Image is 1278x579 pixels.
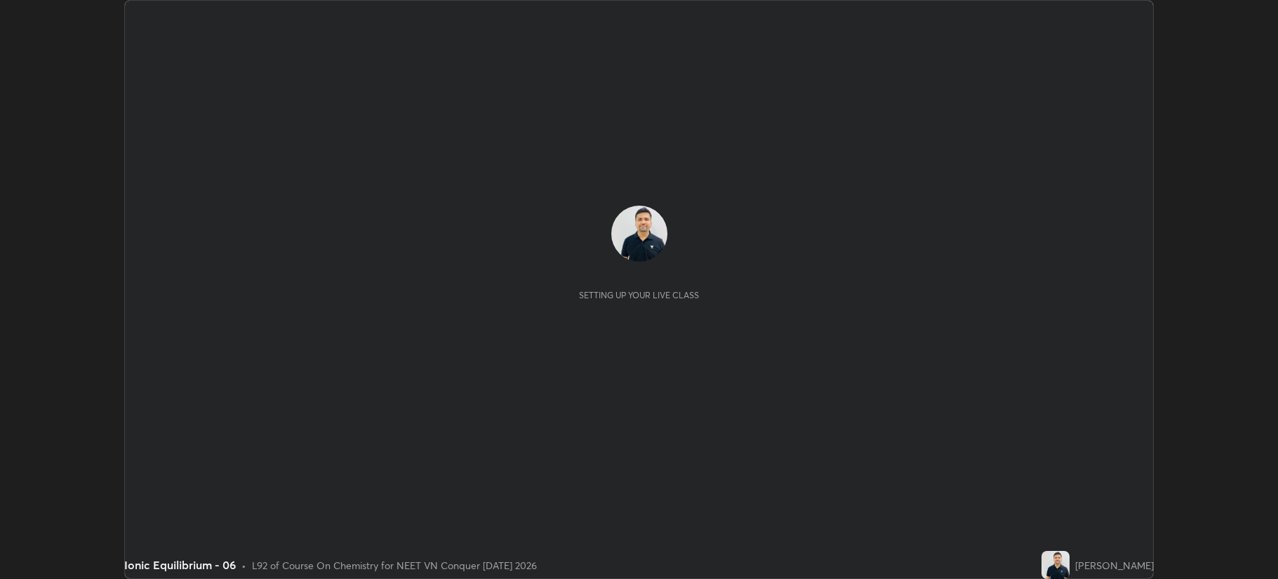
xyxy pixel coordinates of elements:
div: [PERSON_NAME] [1075,558,1154,573]
img: e927d30ab56544b1a8df2beb4b11d745.jpg [611,206,667,262]
div: • [241,558,246,573]
div: Setting up your live class [579,290,699,300]
img: e927d30ab56544b1a8df2beb4b11d745.jpg [1041,551,1070,579]
div: L92 of Course On Chemistry for NEET VN Conquer [DATE] 2026 [252,558,537,573]
div: Ionic Equilibrium - 06 [124,557,236,573]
